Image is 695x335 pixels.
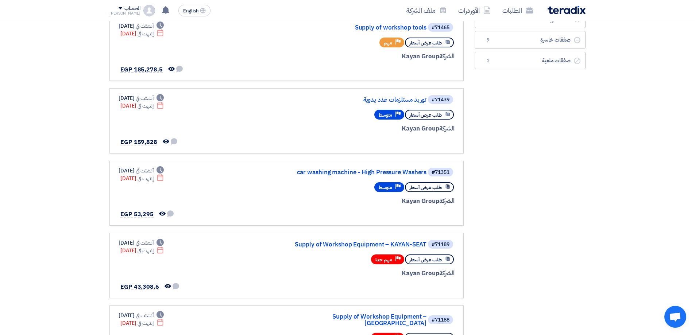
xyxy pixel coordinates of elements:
[119,94,164,102] div: [DATE]
[178,5,211,16] button: English
[120,319,164,327] div: [DATE]
[384,39,392,46] span: مهم
[548,6,586,14] img: Teradix logo
[484,57,493,65] span: 2
[281,97,426,103] a: توريد مستلزمات عدد يدوية
[432,97,449,102] div: #71439
[120,138,157,147] span: EGP 159,828
[452,2,497,19] a: الأوردرات
[409,184,442,191] span: طلب عرض أسعار
[119,167,164,175] div: [DATE]
[136,22,153,30] span: أنشئت في
[432,318,449,323] div: #71188
[120,283,159,291] span: EGP 43,308.6
[120,30,164,38] div: [DATE]
[281,313,426,327] a: Supply of Workshop Equipment – [GEOGRAPHIC_DATA]
[409,39,442,46] span: طلب عرض أسعار
[138,102,153,110] span: إنتهت في
[484,36,493,44] span: 9
[279,52,455,61] div: Kayan Group
[439,269,455,278] span: الشركة
[432,242,449,247] div: #71189
[120,102,164,110] div: [DATE]
[281,241,426,248] a: Supply of Workshop Equipment – KAYAN-SEAT
[439,52,455,61] span: الشركة
[279,124,455,133] div: Kayan Group
[138,30,153,38] span: إنتهت في
[136,312,153,319] span: أنشئت في
[409,256,442,263] span: طلب عرض أسعار
[136,239,153,247] span: أنشئت في
[497,2,539,19] a: الطلبات
[439,196,455,206] span: الشركة
[119,22,164,30] div: [DATE]
[475,31,586,49] a: صفقات خاسرة9
[664,306,686,328] div: دردشة مفتوحة
[136,94,153,102] span: أنشئت في
[379,184,392,191] span: متوسط
[138,247,153,254] span: إنتهت في
[138,175,153,182] span: إنتهت في
[138,319,153,327] span: إنتهت في
[281,169,426,176] a: car washing machine - High Pressure Washers
[124,5,140,12] div: الحساب
[120,210,154,219] span: EGP 53,295
[379,112,392,118] span: متوسط
[475,52,586,70] a: صفقات ملغية2
[109,11,140,15] div: [PERSON_NAME]
[119,239,164,247] div: [DATE]
[136,167,153,175] span: أنشئت في
[281,24,426,31] a: Supply of workshop tools
[120,175,164,182] div: [DATE]
[120,247,164,254] div: [DATE]
[183,8,198,13] span: English
[279,196,455,206] div: Kayan Group
[439,124,455,133] span: الشركة
[401,2,452,19] a: ملف الشركة
[143,5,155,16] img: profile_test.png
[279,269,455,278] div: Kayan Group
[119,312,164,319] div: [DATE]
[432,25,449,30] div: #71465
[409,112,442,118] span: طلب عرض أسعار
[120,65,163,74] span: EGP 185,278.5
[375,256,392,263] span: مهم جدا
[432,170,449,175] div: #71351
